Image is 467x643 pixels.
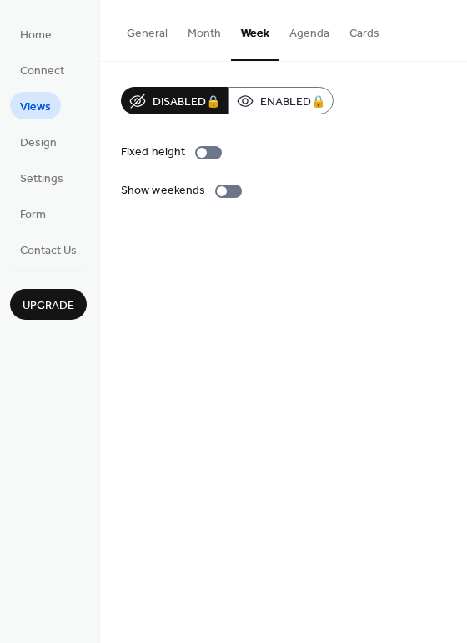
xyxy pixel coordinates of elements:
a: Design [10,128,67,155]
span: Settings [20,170,63,188]
span: Upgrade [23,297,74,315]
a: Settings [10,164,73,191]
span: Form [20,206,46,224]
div: Show weekends [121,182,205,200]
a: Connect [10,56,74,84]
span: Views [20,99,51,116]
button: Upgrade [10,289,87,320]
span: Design [20,134,57,152]
span: Connect [20,63,64,80]
a: Form [10,200,56,227]
span: Contact Us [20,242,77,260]
div: Fixed height [121,144,185,161]
a: Views [10,92,61,119]
span: Home [20,27,52,44]
a: Contact Us [10,235,87,263]
a: Home [10,20,62,48]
